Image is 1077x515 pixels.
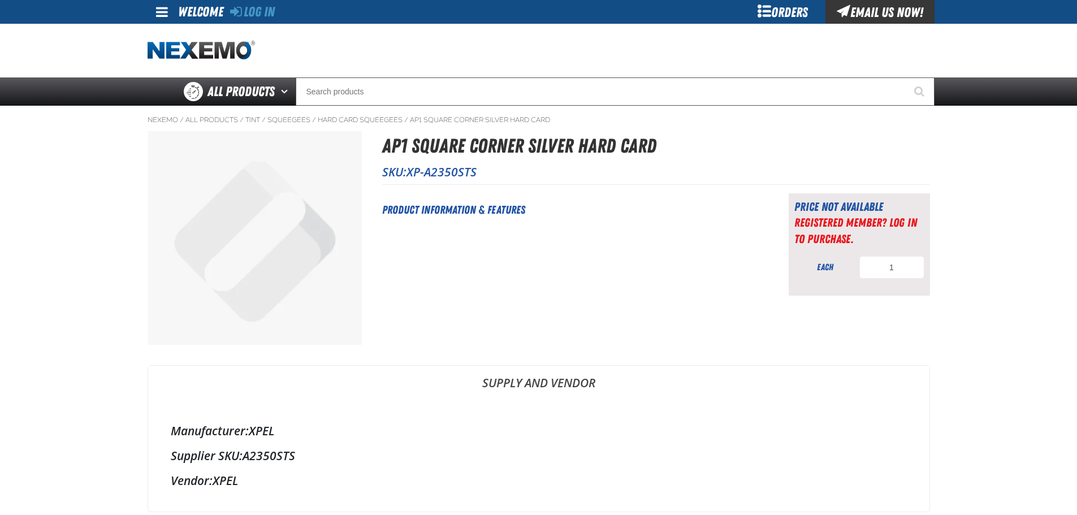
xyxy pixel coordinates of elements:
label: Vendor: [171,473,213,488]
a: Squeegees [267,115,310,124]
h2: Product Information & Features [382,201,760,218]
p: SKU: [382,164,930,180]
h1: AP1 Square Corner SILVER Hard Card [382,131,930,161]
div: Price not available [794,199,924,215]
span: All Products [207,81,275,102]
span: / [180,115,184,124]
label: Manufacturer: [171,423,249,439]
div: each [794,261,857,274]
a: Nexemo [148,115,178,124]
a: Supply and Vendor [148,366,929,400]
button: Start Searching [906,77,935,106]
a: Log In [230,4,275,20]
nav: Breadcrumbs [148,115,930,124]
label: Supplier SKU: [171,448,243,464]
div: A2350STS [171,448,907,464]
a: Hard Card Squeegees [318,115,403,124]
button: Open All Products pages [277,77,296,106]
a: Tint [245,115,260,124]
div: XPEL [171,473,907,488]
a: All Products [185,115,238,124]
span: / [240,115,244,124]
a: Home [148,41,255,60]
span: XP-A2350STS [406,164,477,180]
img: AP1 Square Corner SILVER Hard Card [148,131,362,345]
span: / [404,115,408,124]
span: / [262,115,266,124]
input: Search [296,77,935,106]
a: AP1 Square Corner SILVER Hard Card [410,115,550,124]
span: / [312,115,316,124]
img: Nexemo logo [148,41,255,60]
div: XPEL [171,423,907,439]
a: Registered Member? Log In to purchase. [794,215,917,245]
input: Product Quantity [859,256,924,279]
